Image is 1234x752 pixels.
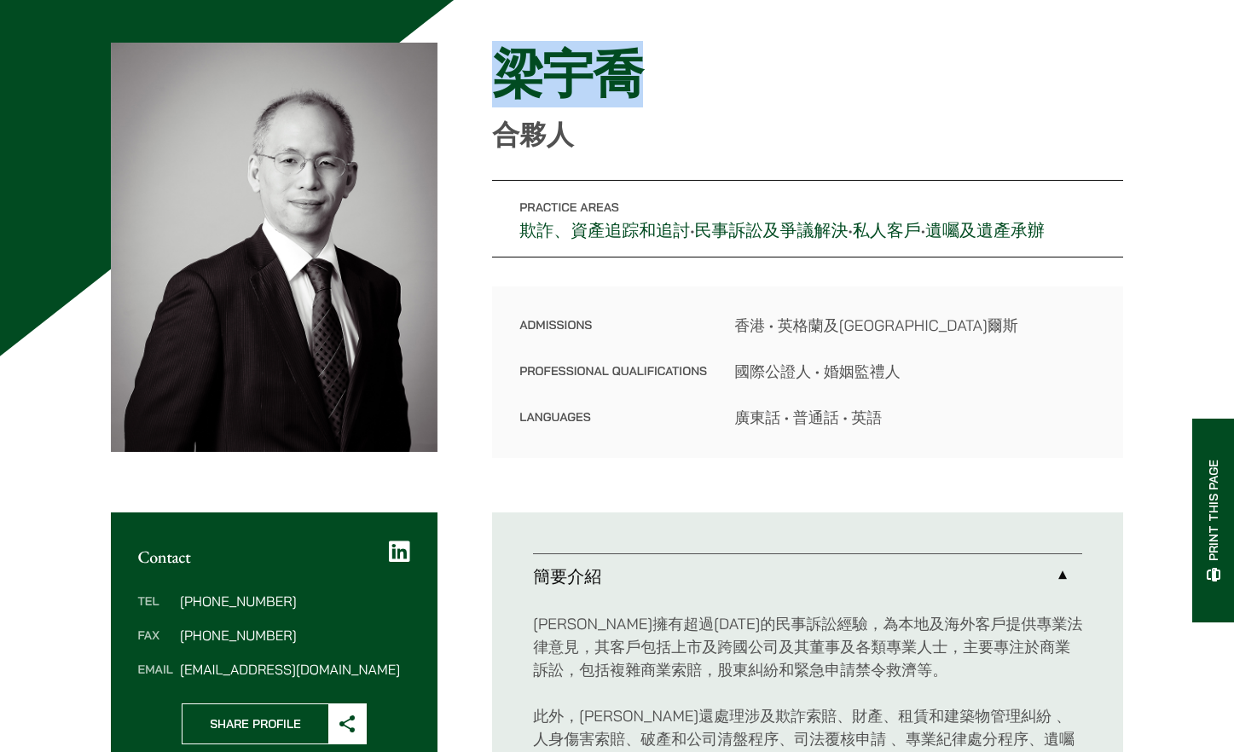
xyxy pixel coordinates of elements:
[925,219,1045,241] a: 遺囑及遺產承辦
[734,360,1096,383] dd: 國際公證人 • 婚姻監禮人
[492,180,1123,257] p: • • •
[519,200,619,215] span: Practice Areas
[853,219,921,241] a: 私人客戶
[138,662,173,676] dt: Email
[492,119,1123,151] p: 合夥人
[182,704,328,743] span: Share Profile
[138,594,173,628] dt: Tel
[519,406,707,429] dt: Languages
[734,314,1096,337] dd: 香港 • 英格蘭及[GEOGRAPHIC_DATA]爾斯
[734,406,1096,429] dd: 廣東話 • 普通話 • 英語
[533,554,1082,599] a: 簡要介紹
[138,547,411,567] h2: Contact
[138,628,173,662] dt: Fax
[182,703,367,744] button: Share Profile
[180,628,410,642] dd: [PHONE_NUMBER]
[180,662,410,676] dd: [EMAIL_ADDRESS][DOMAIN_NAME]
[519,314,707,360] dt: Admissions
[180,594,410,608] dd: [PHONE_NUMBER]
[695,219,849,241] a: 民事訴訟及爭議解決
[492,43,1123,105] h1: 梁宇喬
[519,360,707,406] dt: Professional Qualifications
[533,612,1082,681] p: [PERSON_NAME]擁有超過[DATE]的民事訴訟經驗，為本地及海外客戶提供專業法律意見，其客戶包括上市及跨國公司及其董事及各類專業人士，主要專注於商業訴訟，包括複雜商業索賠，股東糾紛和緊...
[389,540,410,564] a: LinkedIn
[519,219,690,241] a: 欺詐、資產追踪和追討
